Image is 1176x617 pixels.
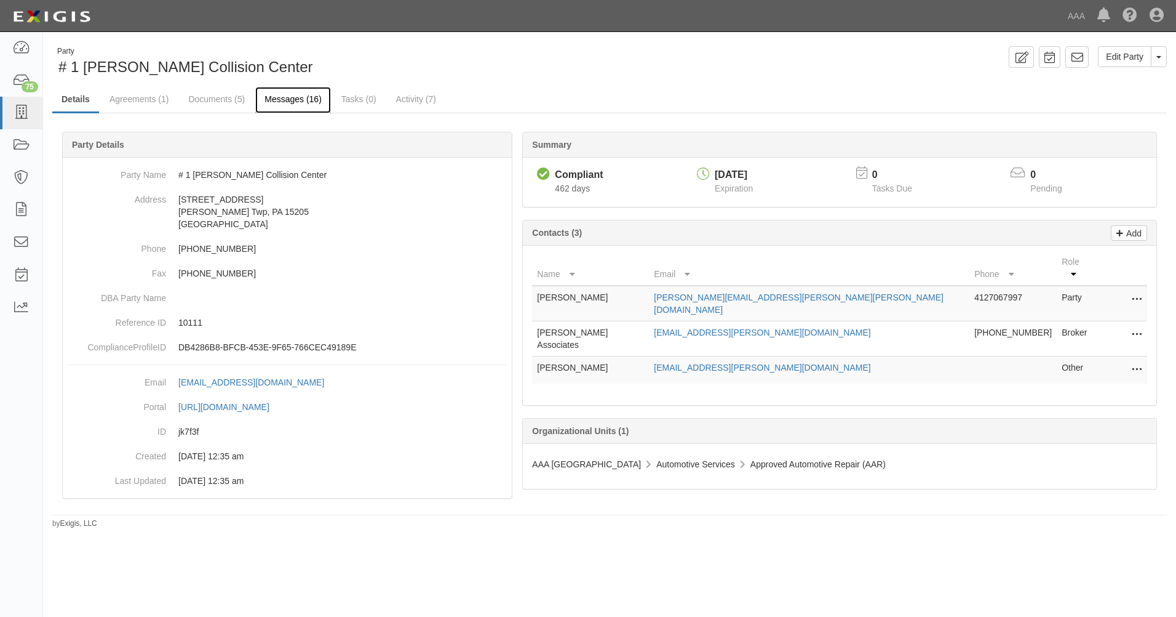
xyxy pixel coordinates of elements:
[68,444,166,462] dt: Created
[555,168,603,182] div: Compliant
[52,518,97,529] small: by
[1057,357,1098,384] td: Other
[68,419,507,444] dd: jk7f3f
[1062,4,1091,28] a: AAA
[537,168,550,181] i: Compliant
[178,317,507,329] p: 10111
[332,87,386,111] a: Tasks (0)
[1057,321,1098,357] td: Broker
[72,140,124,150] b: Party Details
[255,87,331,113] a: Messages (16)
[1122,9,1137,23] i: Help Center - Complianz
[22,81,38,92] div: 75
[9,6,94,28] img: logo-5460c22ac91f19d4615b14bd174203de0afe785f0fc80cf4dbbc73dc1793850b.png
[68,163,166,181] dt: Party Name
[68,236,507,261] dd: [PHONE_NUMBER]
[68,469,166,487] dt: Last Updated
[178,402,283,412] a: [URL][DOMAIN_NAME]
[60,519,97,528] a: Exigis, LLC
[68,187,507,236] dd: [STREET_ADDRESS] [PERSON_NAME] Twp, PA 15205 [GEOGRAPHIC_DATA]
[654,363,870,373] a: [EMAIL_ADDRESS][PERSON_NAME][DOMAIN_NAME]
[532,459,641,469] span: AAA [GEOGRAPHIC_DATA]
[750,459,886,469] span: Approved Automotive Repair (AAR)
[1111,225,1147,241] a: Add
[68,261,166,280] dt: Fax
[68,335,166,353] dt: ComplianceProfileID
[1057,286,1098,321] td: Party
[872,183,912,193] span: Tasks Due
[178,376,324,389] div: [EMAIL_ADDRESS][DOMAIN_NAME]
[872,168,928,182] p: 0
[68,444,507,469] dd: 03/10/2023 12:35 am
[68,395,166,413] dt: Portal
[58,58,312,75] span: # 1 [PERSON_NAME] Collision Center
[532,251,649,286] th: Name
[969,321,1057,357] td: [PHONE_NUMBER]
[555,183,590,193] span: Since 07/09/2024
[656,459,735,469] span: Automotive Services
[68,469,507,493] dd: 03/10/2023 12:35 am
[654,328,870,337] a: [EMAIL_ADDRESS][PERSON_NAME][DOMAIN_NAME]
[52,87,99,113] a: Details
[57,46,312,57] div: Party
[68,286,166,304] dt: DBA Party Name
[1030,168,1077,182] p: 0
[532,140,571,150] b: Summary
[649,251,969,286] th: Email
[68,261,507,286] dd: [PHONE_NUMBER]
[969,286,1057,321] td: 4127067997
[532,286,649,321] td: [PERSON_NAME]
[532,357,649,384] td: [PERSON_NAME]
[1123,226,1142,240] p: Add
[178,341,507,353] p: DB4286B8-BFCB-453E-9F65-766CEC49189E
[68,310,166,329] dt: Reference ID
[68,370,166,389] dt: Email
[68,236,166,255] dt: Phone
[532,321,649,357] td: [PERSON_NAME] Associates
[969,251,1057,286] th: Phone
[178,377,338,387] a: [EMAIL_ADDRESS][DOMAIN_NAME]
[1030,183,1062,193] span: Pending
[1057,251,1098,286] th: Role
[68,163,507,187] dd: # 1 [PERSON_NAME] Collision Center
[387,87,445,111] a: Activity (7)
[68,187,166,206] dt: Address
[532,426,629,436] b: Organizational Units (1)
[100,87,178,111] a: Agreements (1)
[52,46,600,78] div: # 1 Cochran Collision Center
[179,87,254,111] a: Documents (5)
[68,419,166,438] dt: ID
[715,183,753,193] span: Expiration
[654,292,944,315] a: [PERSON_NAME][EMAIL_ADDRESS][PERSON_NAME][PERSON_NAME][DOMAIN_NAME]
[715,168,753,182] div: [DATE]
[532,228,582,238] b: Contacts (3)
[1098,46,1151,67] a: Edit Party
